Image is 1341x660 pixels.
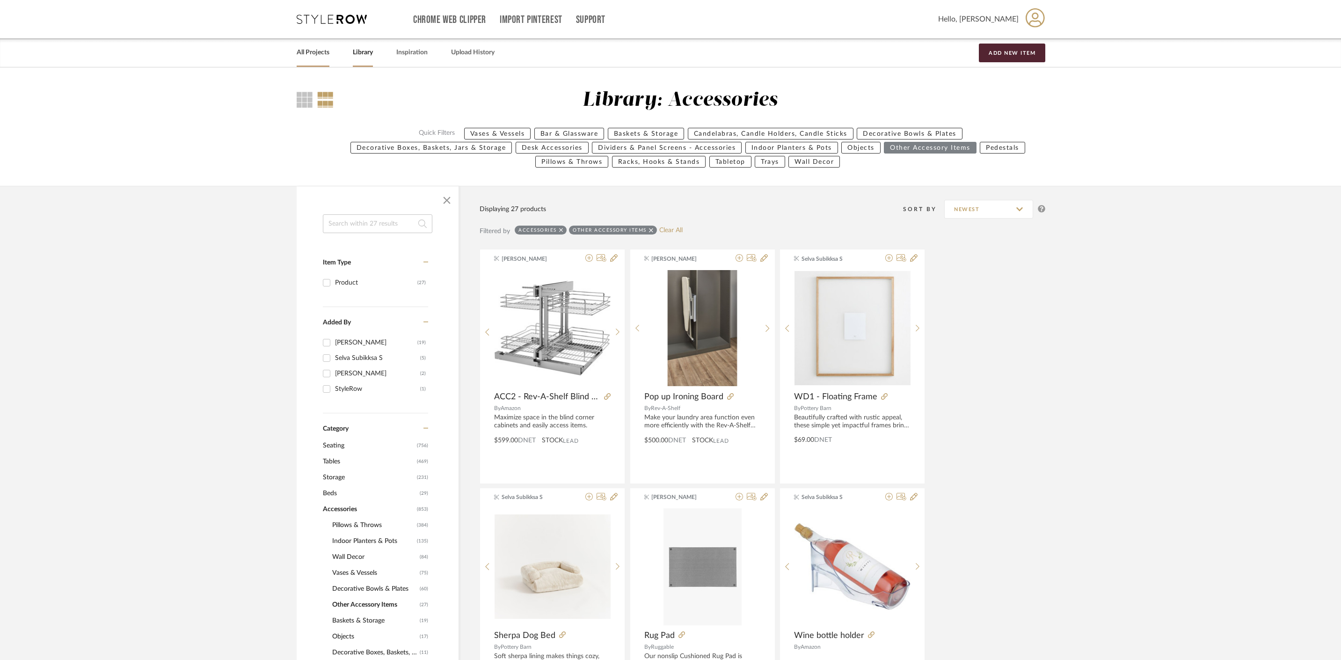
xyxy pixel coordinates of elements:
[644,405,651,411] span: By
[332,629,417,645] span: Objects
[494,414,611,430] div: Maximize space in the blind corner cabinets and easily access items.
[651,405,680,411] span: Rev-A-Shelf
[663,508,742,625] img: Rug Pad
[494,392,600,402] span: ACC2 - Rev-A-Shelf Blind Corner Pull Out
[417,335,426,350] div: (19)
[502,493,561,501] span: Selva Subikksa S
[413,128,460,139] label: Quick Filters
[651,255,710,263] span: [PERSON_NAME]
[335,275,417,290] div: Product
[323,501,415,517] span: Accessories
[335,335,417,350] div: [PERSON_NAME]
[332,517,415,533] span: Pillows & Throws
[420,565,428,580] span: (75)
[420,351,426,366] div: (5)
[542,436,563,446] span: STOCK
[420,581,428,596] span: (60)
[644,270,760,386] img: Pop up Ironing Board
[794,271,911,385] img: WD1 - Floating Frame
[417,454,428,469] span: (469)
[651,493,710,501] span: [PERSON_NAME]
[794,437,814,443] span: $69.00
[494,644,501,650] span: By
[332,581,417,597] span: Decorative Bowls & Plates
[494,405,501,411] span: By
[396,46,428,59] a: Inspiration
[323,454,415,469] span: Tables
[644,437,668,444] span: $500.00
[534,128,605,139] button: Bar & Glassware
[332,597,417,613] span: Other Accessory Items
[332,613,417,629] span: Baskets & Storage
[420,629,428,644] span: (17)
[420,645,428,660] span: (11)
[323,469,415,485] span: Storage
[518,227,557,233] div: Accessories
[335,351,420,366] div: Selva Subikksa S
[612,156,706,168] button: Racks, Hooks & Stands
[659,227,683,235] a: Clear All
[794,392,877,402] span: WD1 - Floating Frame
[417,534,428,549] span: (135)
[583,88,778,112] div: Library: Accessories
[794,414,911,430] div: Beautifully crafted with rustic appeal, these simple yet impactful frames bring museum quality to...
[332,533,415,549] span: Indoor Planters & Pots
[755,156,785,168] button: Trays
[518,437,536,444] span: DNET
[480,204,546,214] div: Displaying 27 products
[501,405,521,411] span: Amazon
[417,518,428,533] span: (384)
[323,319,351,326] span: Added By
[903,205,944,214] div: Sort By
[644,392,723,402] span: Pop up Ironing Board
[802,255,860,263] span: Selva Subikksa S
[494,631,555,641] span: Sherpa Dog Bed
[592,142,742,154] button: Dividers & Panel Screens - Accessories
[500,16,562,24] a: Import Pinterest
[323,485,417,501] span: Beds
[651,644,674,650] span: Ruggable
[979,44,1045,62] button: Add New Item
[417,502,428,517] span: (853)
[502,255,561,263] span: [PERSON_NAME]
[350,142,512,154] button: Decorative Boxes, Baskets, Jars & Storage
[413,16,486,24] a: Chrome Web Clipper
[480,226,510,236] div: Filtered by
[451,46,495,59] a: Upload History
[420,381,426,396] div: (1)
[535,156,608,168] button: Pillows & Throws
[801,644,821,650] span: Amazon
[495,281,611,375] img: ACC2 - Rev-A-Shelf Blind Corner Pull Out
[794,523,911,610] img: Wine bottle holder
[417,470,428,485] span: (231)
[938,14,1019,25] span: Hello, [PERSON_NAME]
[420,597,428,612] span: (27)
[884,142,977,154] button: Other Accessory Items
[688,128,853,139] button: Candelabras, Candle Holders, Candle Sticks
[495,270,611,387] div: 0
[501,644,532,650] span: Pottery Barn
[709,156,751,168] button: Tabletop
[323,259,351,266] span: Item Type
[335,381,420,396] div: StyleRow
[516,142,589,154] button: Desk Accessories
[332,549,417,565] span: Wall Decor
[353,46,373,59] a: Library
[494,437,518,444] span: $599.00
[794,405,801,411] span: By
[335,366,420,381] div: [PERSON_NAME]
[573,227,647,233] div: Other Accessory Items
[420,550,428,565] span: (84)
[801,405,831,411] span: Pottery Barn
[644,631,675,641] span: Rug Pad
[608,128,685,139] button: Baskets & Storage
[495,514,611,619] img: Sherpa Dog Bed
[794,631,864,641] span: Wine bottle holder
[323,214,432,233] input: Search within 27 results
[332,565,417,581] span: Vases & Vessels
[563,438,579,444] span: Lead
[841,142,881,154] button: Objects
[794,644,801,650] span: By
[464,128,531,139] button: Vases & Vessels
[323,425,349,433] span: Category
